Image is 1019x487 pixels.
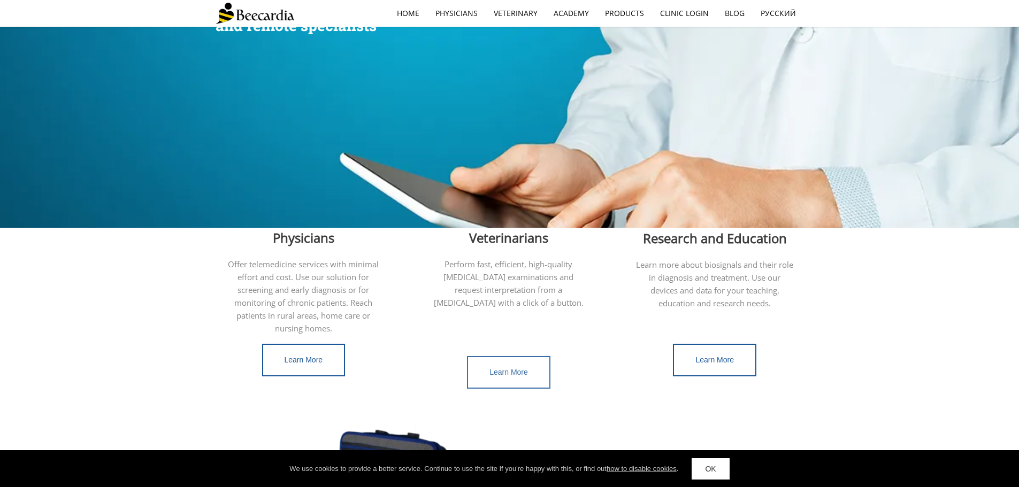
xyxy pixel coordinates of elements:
[216,3,294,24] img: Beecardia
[695,355,734,364] span: Learn More
[285,355,323,364] span: Learn More
[434,259,584,308] span: Perform fast, efficient, high-quality [MEDICAL_DATA] examinations and request interpretation from...
[753,1,804,26] a: Русский
[389,1,427,26] a: home
[228,259,379,334] span: Offer telemedicine services with minimal effort and cost. Use our solution for screening and earl...
[607,465,677,473] a: how to disable cookies
[564,445,727,466] span: The Beecardia Platform
[262,344,346,376] a: Learn More
[652,1,717,26] a: Clinic Login
[643,229,787,247] span: Research and Education
[486,1,546,26] a: Veterinary
[427,1,486,26] a: Physicians
[469,229,548,246] span: Veterinarians
[597,1,652,26] a: Products
[289,463,678,474] div: We use cookies to provide a better service. Continue to use the site If you're happy with this, o...
[692,458,729,480] a: OK
[273,229,334,246] span: Physicians
[673,344,756,376] a: Learn More
[717,1,753,26] a: Blog
[467,356,550,389] a: Learn More
[489,368,528,376] span: Learn More
[546,1,597,26] a: Academy
[636,259,793,308] span: Learn more about biosignals and their role in diagnosis and treatment. Use our devices and data f...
